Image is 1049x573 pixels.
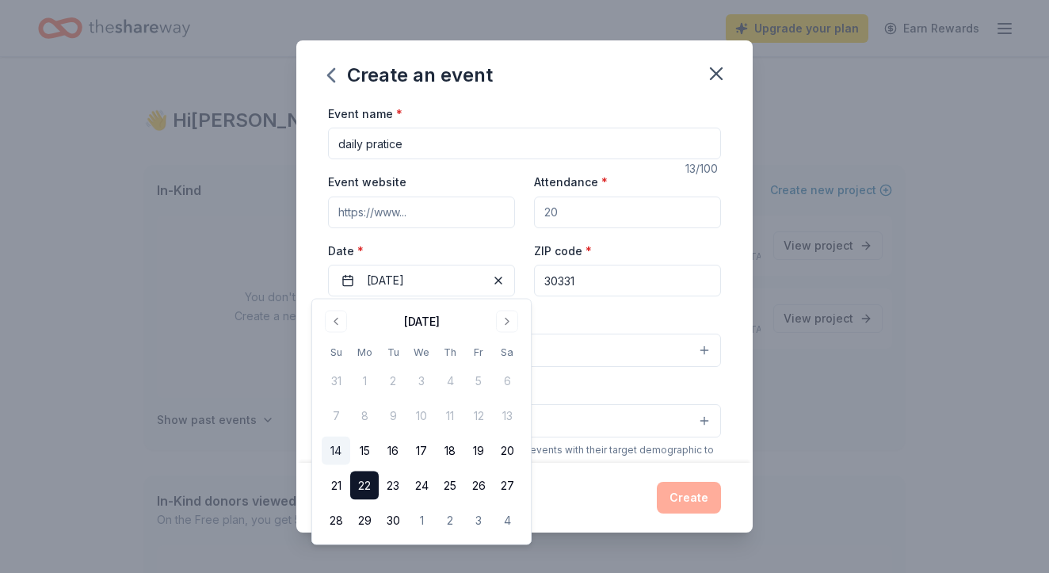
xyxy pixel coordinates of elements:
[379,506,407,535] button: 30
[436,437,464,465] button: 18
[436,472,464,500] button: 25
[436,506,464,535] button: 2
[407,437,436,465] button: 17
[407,506,436,535] button: 1
[328,174,406,190] label: Event website
[379,344,407,361] th: Tuesday
[464,344,493,361] th: Friday
[350,506,379,535] button: 29
[493,506,521,535] button: 4
[328,106,402,122] label: Event name
[379,437,407,465] button: 16
[534,174,608,190] label: Attendance
[685,159,721,178] div: 13 /100
[328,63,493,88] div: Create an event
[407,344,436,361] th: Wednesday
[322,472,350,500] button: 21
[407,472,436,500] button: 24
[328,197,515,228] input: https://www...
[534,243,592,259] label: ZIP code
[464,472,493,500] button: 26
[493,472,521,500] button: 27
[404,312,440,331] div: [DATE]
[328,265,515,296] button: [DATE]
[493,344,521,361] th: Saturday
[350,437,379,465] button: 15
[325,311,347,333] button: Go to previous month
[464,506,493,535] button: 3
[328,128,721,159] input: Spring Fundraiser
[328,243,515,259] label: Date
[379,472,407,500] button: 23
[534,197,721,228] input: 20
[534,265,721,296] input: 12345 (U.S. only)
[496,311,518,333] button: Go to next month
[350,472,379,500] button: 22
[322,344,350,361] th: Sunday
[350,344,379,361] th: Monday
[464,437,493,465] button: 19
[493,437,521,465] button: 20
[322,506,350,535] button: 28
[436,344,464,361] th: Thursday
[322,437,350,465] button: 14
